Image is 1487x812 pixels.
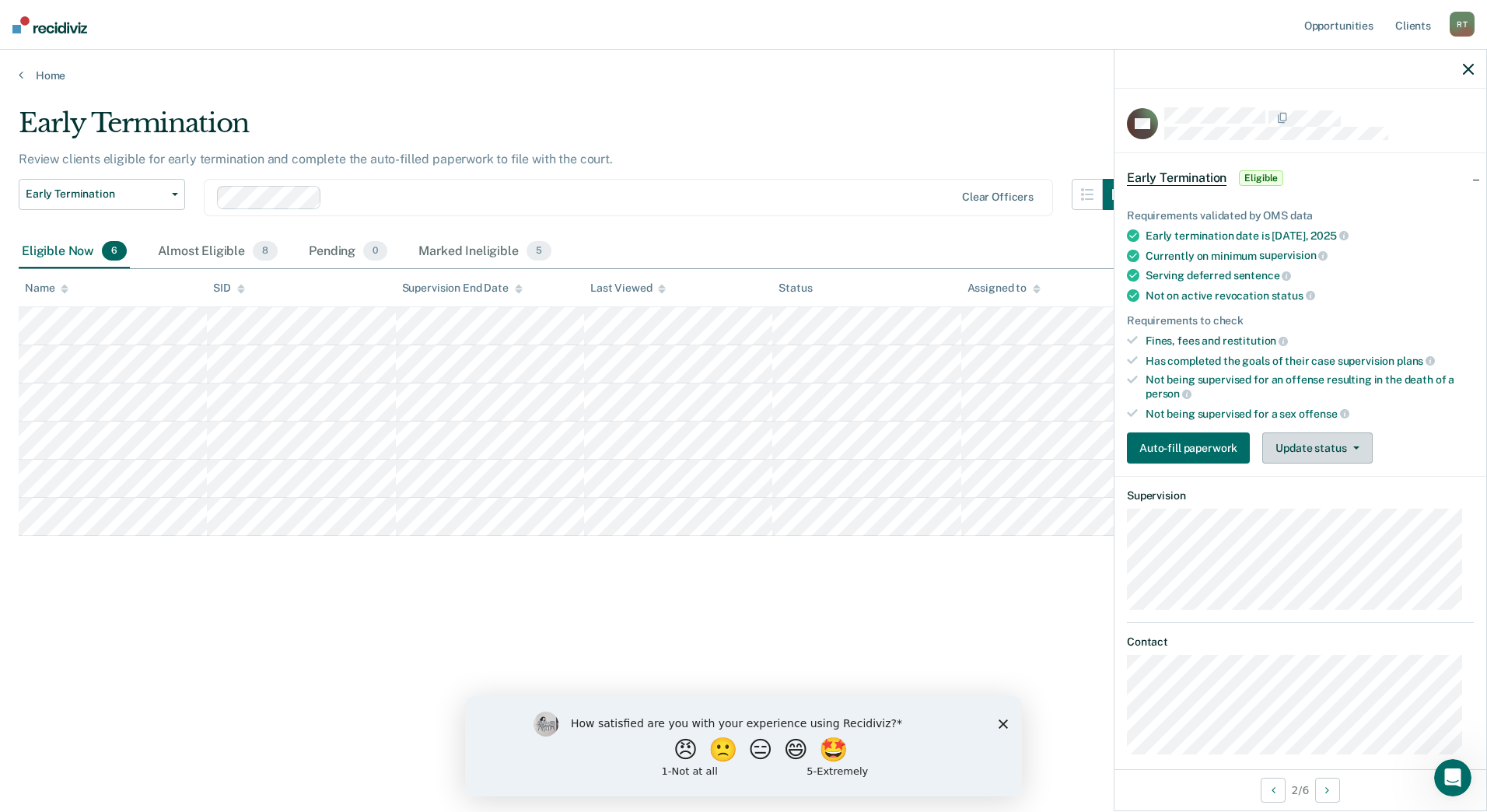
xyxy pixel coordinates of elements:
[1146,229,1474,243] div: Early termination date is [DATE],
[1146,334,1474,348] div: Fines, fees and
[1146,387,1191,400] span: person
[1146,373,1474,400] div: Not being supervised for an offense resulting in the death of a
[306,235,390,269] div: Pending
[213,282,245,295] div: SID
[1146,354,1474,368] div: Has completed the goals of their case supervision
[1146,407,1474,421] div: Not being supervised for a sex
[1259,249,1328,261] span: supervision
[778,282,812,295] div: Status
[102,241,127,261] span: 6
[26,187,166,201] span: Early Termination
[1272,289,1315,302] span: status
[527,241,551,261] span: 5
[19,235,130,269] div: Eligible Now
[1299,408,1349,420] span: offense
[1127,432,1250,464] button: Auto-fill paperwork
[1127,635,1474,649] dt: Contact
[1114,769,1486,810] div: 2 / 6
[1310,229,1348,242] span: 2025
[1146,268,1474,282] div: Serving deferred
[25,282,68,295] div: Name
[967,282,1041,295] div: Assigned to
[590,282,666,295] div: Last Viewed
[962,191,1034,204] div: Clear officers
[1233,269,1292,282] span: sentence
[12,16,87,33] img: Recidiviz
[19,107,1134,152] div: Early Termination
[1127,209,1474,222] div: Requirements validated by OMS data
[1397,355,1435,367] span: plans
[155,235,281,269] div: Almost Eligible
[1239,170,1283,186] span: Eligible
[1127,170,1226,186] span: Early Termination
[1261,778,1286,803] button: Previous Opportunity
[402,282,523,295] div: Supervision End Date
[1114,153,1486,203] div: Early TerminationEligible
[1127,432,1256,464] a: Navigate to form link
[253,241,278,261] span: 8
[1315,778,1340,803] button: Next Opportunity
[465,696,1022,796] iframe: Survey by Kim from Recidiviz
[1146,249,1474,263] div: Currently on minimum
[415,235,555,269] div: Marked Ineligible
[1434,759,1471,796] iframe: Intercom live chat
[363,241,387,261] span: 0
[1127,314,1474,327] div: Requirements to check
[1223,334,1288,347] span: restitution
[19,68,1468,82] a: Home
[1450,12,1475,37] div: R T
[1127,489,1474,502] dt: Supervision
[19,152,613,166] p: Review clients eligible for early termination and complete the auto-filled paperwork to file with...
[1262,432,1372,464] button: Update status
[1146,289,1474,303] div: Not on active revocation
